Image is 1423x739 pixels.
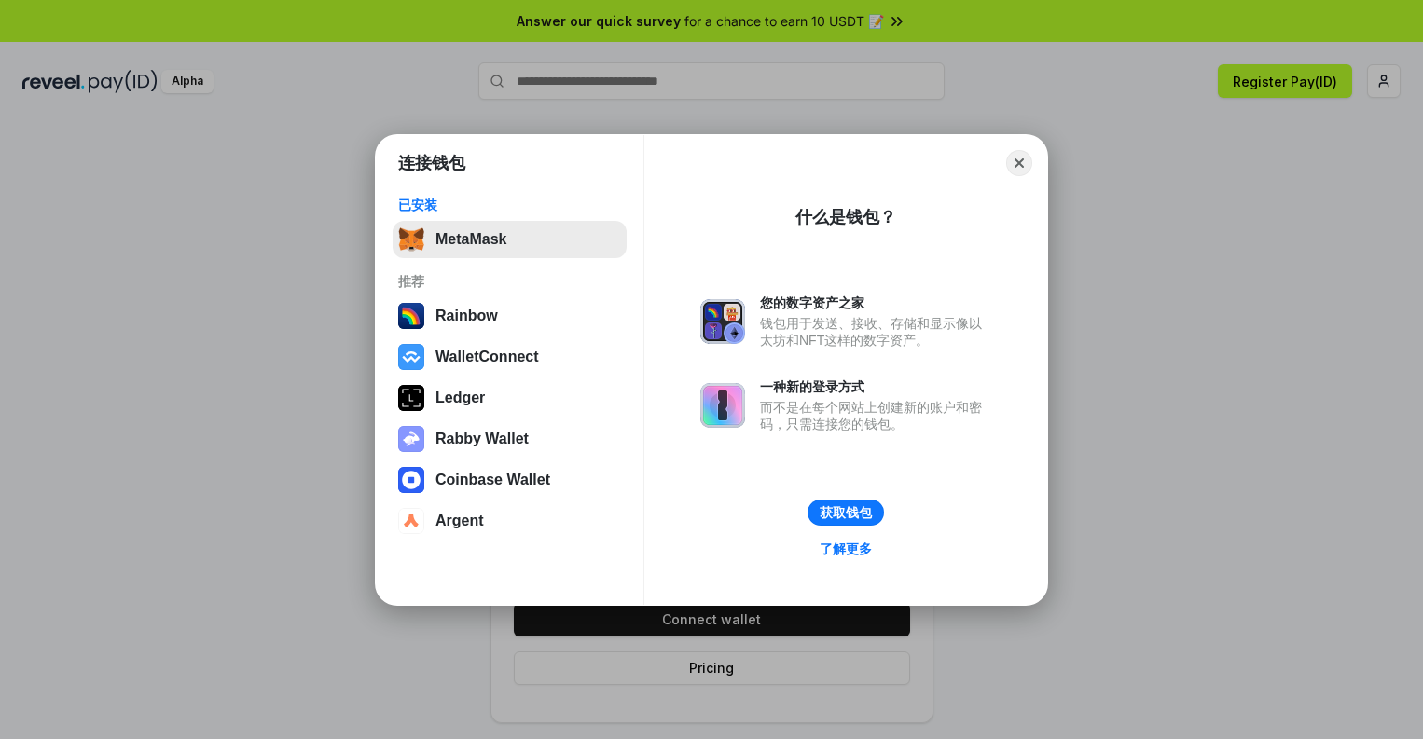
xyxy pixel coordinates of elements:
div: 钱包用于发送、接收、存储和显示像以太坊和NFT这样的数字资产。 [760,315,991,349]
button: 获取钱包 [808,500,884,526]
div: 您的数字资产之家 [760,294,991,311]
h1: 连接钱包 [398,152,465,174]
img: svg+xml,%3Csvg%20xmlns%3D%22http%3A%2F%2Fwww.w3.org%2F2000%2Fsvg%22%20fill%3D%22none%22%20viewBox... [398,426,424,452]
button: Rabby Wallet [393,420,627,458]
div: Argent [435,513,484,529]
div: 什么是钱包？ [795,206,896,228]
div: Coinbase Wallet [435,472,550,488]
div: Ledger [435,390,485,406]
button: Rainbow [393,297,627,335]
button: Close [1006,150,1032,176]
div: 已安装 [398,197,621,213]
div: WalletConnect [435,349,539,365]
img: svg+xml,%3Csvg%20xmlns%3D%22http%3A%2F%2Fwww.w3.org%2F2000%2Fsvg%22%20fill%3D%22none%22%20viewBox... [700,299,745,344]
img: svg+xml,%3Csvg%20width%3D%22120%22%20height%3D%22120%22%20viewBox%3D%220%200%20120%20120%22%20fil... [398,303,424,329]
div: Rainbow [435,308,498,324]
div: 获取钱包 [820,504,872,521]
div: 而不是在每个网站上创建新的账户和密码，只需连接您的钱包。 [760,399,991,432]
img: svg+xml,%3Csvg%20width%3D%2228%22%20height%3D%2228%22%20viewBox%3D%220%200%2028%2028%22%20fill%3D... [398,344,424,370]
div: 一种新的登录方式 [760,378,991,395]
img: svg+xml,%3Csvg%20width%3D%2228%22%20height%3D%2228%22%20viewBox%3D%220%200%2028%2028%22%20fill%3D... [398,467,424,493]
button: MetaMask [393,221,627,258]
a: 了解更多 [808,537,883,561]
div: 了解更多 [820,541,872,557]
button: Coinbase Wallet [393,461,627,499]
img: svg+xml,%3Csvg%20xmlns%3D%22http%3A%2F%2Fwww.w3.org%2F2000%2Fsvg%22%20width%3D%2228%22%20height%3... [398,385,424,411]
button: Argent [393,502,627,540]
div: 推荐 [398,273,621,290]
img: svg+xml,%3Csvg%20fill%3D%22none%22%20height%3D%2233%22%20viewBox%3D%220%200%2035%2033%22%20width%... [398,226,424,253]
img: svg+xml,%3Csvg%20width%3D%2228%22%20height%3D%2228%22%20viewBox%3D%220%200%2028%2028%22%20fill%3D... [398,508,424,534]
div: Rabby Wallet [435,431,529,447]
button: WalletConnect [393,338,627,376]
button: Ledger [393,379,627,417]
div: MetaMask [435,231,506,248]
img: svg+xml,%3Csvg%20xmlns%3D%22http%3A%2F%2Fwww.w3.org%2F2000%2Fsvg%22%20fill%3D%22none%22%20viewBox... [700,383,745,428]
